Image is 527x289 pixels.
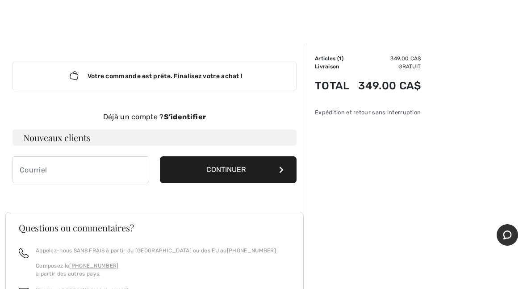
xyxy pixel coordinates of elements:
div: Expédition et retour sans interruption [315,108,421,117]
p: Composez le à partir des autres pays. [36,262,276,278]
strong: S’identifier [164,113,206,121]
input: Courriel [13,156,149,183]
td: Articles ( ) [315,54,353,63]
a: [PHONE_NUMBER] [69,263,118,269]
iframe: Ouvre un widget dans lequel vous pouvez chatter avec l’un de nos agents [497,224,518,247]
span: 1 [339,55,342,62]
button: Continuer [160,156,297,183]
td: Gratuit [353,63,421,71]
td: Livraison [315,63,353,71]
td: Total [315,71,353,101]
td: 349.00 CA$ [353,54,421,63]
img: call [19,248,29,258]
a: [PHONE_NUMBER] [227,247,276,254]
p: Appelez-nous SANS FRAIS à partir du [GEOGRAPHIC_DATA] ou des EU au [36,247,276,255]
h3: Questions ou commentaires? [19,223,290,232]
div: Votre commande est prête. Finalisez votre achat ! [13,62,297,90]
div: Déjà un compte ? [13,112,297,122]
td: 349.00 CA$ [353,71,421,101]
h3: Nouveaux clients [13,130,297,146]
